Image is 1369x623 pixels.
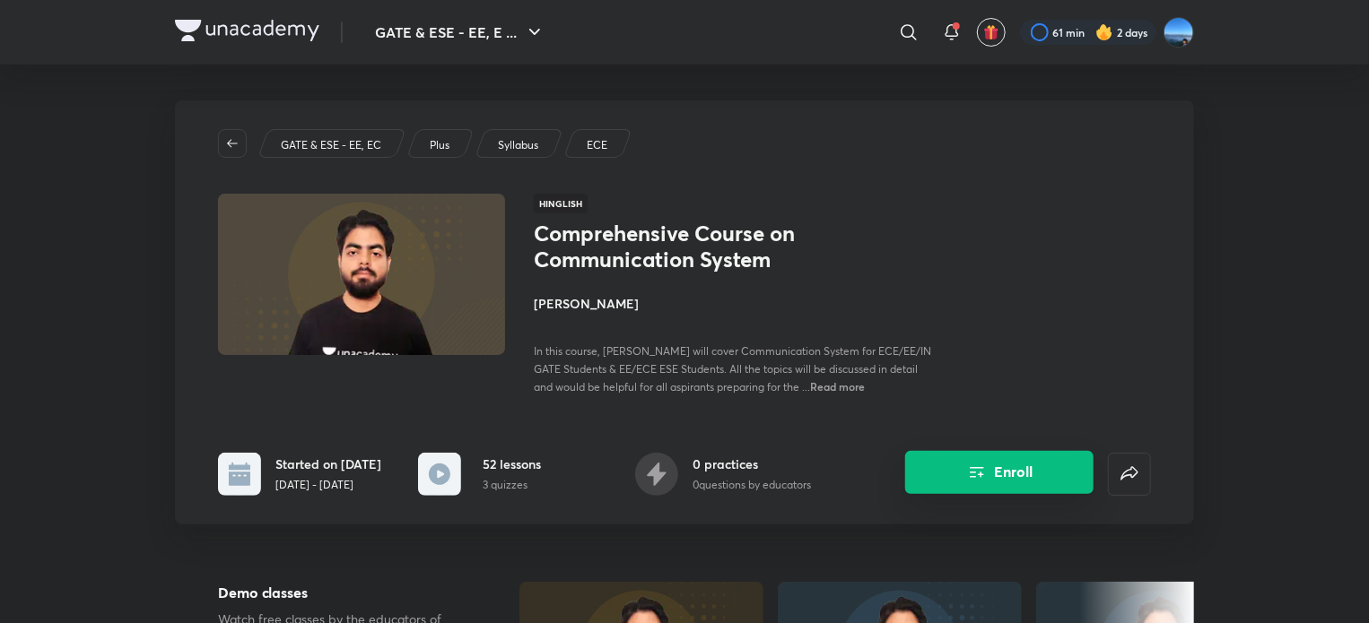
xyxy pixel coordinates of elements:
img: Thumbnail [215,192,508,357]
a: Company Logo [175,20,319,46]
button: false [1108,453,1151,496]
span: Read more [810,379,865,394]
h6: Started on [DATE] [275,454,381,473]
p: 0 questions by educators [693,477,811,493]
span: In this course, [PERSON_NAME] will cover Communication System for ECE/EE/IN GATE Students & EE/EC... [534,344,931,394]
h4: [PERSON_NAME] [534,294,936,313]
img: streak [1095,23,1113,41]
a: GATE & ESE - EE, EC [278,137,385,153]
p: 3 quizzes [483,477,541,493]
button: Enroll [905,451,1094,494]
p: Plus [430,137,449,153]
button: avatar [977,18,1006,47]
h6: 52 lessons [483,454,541,473]
img: Company Logo [175,20,319,41]
p: Syllabus [498,137,538,153]
h1: Comprehensive Course on Communication System [534,221,827,273]
button: GATE & ESE - EE, E ... [364,14,556,50]
p: GATE & ESE - EE, EC [281,137,381,153]
a: Plus [427,137,453,153]
h6: 0 practices [693,454,811,473]
span: Hinglish [534,194,588,213]
a: ECE [584,137,611,153]
p: ECE [587,137,607,153]
h5: Demo classes [218,582,462,603]
p: [DATE] - [DATE] [275,477,381,493]
a: Syllabus [495,137,542,153]
img: avatar [983,24,999,40]
img: Sanjay Kalita [1164,17,1194,48]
